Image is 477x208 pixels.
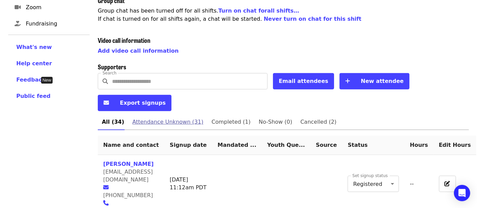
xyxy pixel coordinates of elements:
a: Help center [16,59,81,68]
span: Group chat has been turned off for all shifts . If chat is turned on for all shifts again, a chat... [98,7,362,22]
span: Mandated Service [218,142,256,148]
i: hand-holding-heart icon [15,20,21,27]
div: Open Intercom Messenger [454,185,470,201]
span: [EMAIL_ADDRESS][DOMAIN_NAME] [103,169,153,183]
i: video icon [15,4,21,11]
span: Email attendees [279,78,328,84]
span: Zoom [26,3,84,12]
a: No-Show (0) [255,114,296,130]
i: phone icon [103,200,109,206]
a: Fundraising [8,16,90,32]
button: New attendee [340,73,409,89]
a: What's new [16,43,81,51]
a: All (34) [98,114,128,130]
a: Add video call information [98,48,179,54]
span: Help center [16,60,52,67]
th: Name and contact [98,136,164,155]
div: Tooltip anchor [41,77,53,84]
a: Cancelled (2) [296,114,341,130]
span: Completed (1) [212,117,251,127]
span: New attendee [361,78,404,84]
span: All (34) [102,117,124,127]
button: Export signups [98,95,171,111]
a: Turn on chat forall shifts… [218,7,299,14]
div: Registered [348,176,399,192]
span: Fundraising [26,20,84,28]
a: Attendance Unknown (31) [128,114,207,130]
i: plus icon [345,78,350,84]
span: Video call information [98,36,150,45]
span: Cancelled (2) [300,117,336,127]
label: Set signup status [352,174,388,178]
span: [PHONE_NUMBER] [103,192,153,198]
a: phone icon [103,200,113,206]
a: [PERSON_NAME] [103,161,154,167]
input: Search [112,73,268,89]
label: Search [103,71,116,75]
button: Never turn on chat for this shift [264,15,362,23]
button: Feedback [16,76,45,84]
a: envelope icon [103,184,113,191]
i: envelope icon [103,184,109,191]
span: Youth Question [267,142,305,148]
th: Hours [404,136,433,155]
span: What's new [16,44,52,50]
span: Attendance Unknown (31) [132,117,203,127]
span: Export signups [120,100,166,106]
span: Public feed [16,93,51,99]
i: pen-to-square icon [445,180,450,187]
i: search icon [103,78,108,85]
th: Edit Hours [434,136,476,155]
i: envelope icon [104,100,109,106]
a: Completed (1) [207,114,255,130]
button: Email attendees [273,73,334,89]
a: Public feed [16,92,81,100]
span: Supporters [98,62,126,71]
span: No-Show (0) [259,117,292,127]
span: Status [348,142,368,148]
th: Source [310,136,342,155]
th: Signup date [164,136,212,155]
